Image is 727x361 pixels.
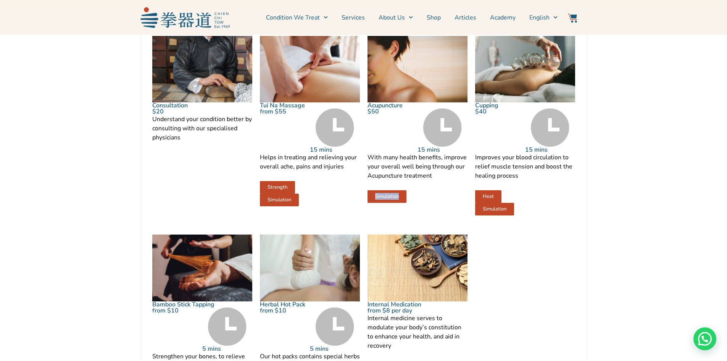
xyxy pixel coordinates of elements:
a: Academy [490,8,516,27]
a: Internal Medication [368,300,421,309]
p: $40 [475,108,525,115]
a: Simulation [368,190,406,203]
a: Articles [455,8,476,27]
p: $50 [368,108,418,115]
p: 5 mins [310,346,360,352]
img: Time Grey [316,308,354,346]
p: Understand your condition better by consulting with our specialised physicians [152,115,252,142]
span: Heat [483,194,494,199]
span: Simulation [483,207,506,212]
a: Acupuncture [368,101,403,110]
p: 5 mins [202,346,252,352]
p: from $10 [152,308,202,314]
img: Website Icon-03 [568,13,577,23]
p: from $10 [260,308,310,314]
img: Time Grey [208,308,247,346]
a: Condition We Treat [266,8,328,27]
div: Need help? WhatsApp contact [693,327,716,350]
p: 15 mins [525,147,575,153]
a: Heat [475,190,501,203]
p: from $8 per day [368,308,418,314]
p: Helps in treating and relieving your overall ache, pains and injuries [260,153,360,171]
a: Consultation [152,101,188,110]
span: Strength [268,185,287,190]
span: Simulation [268,197,291,202]
span: Simulation [375,194,399,199]
a: Cupping [475,101,498,110]
a: Herbal Hot Pack [260,300,305,309]
a: Shop [427,8,441,27]
p: With many health benefits, improve your overall well being through our Acupuncture treatment [368,153,467,180]
a: Bamboo Stick Tapping [152,300,214,309]
p: Improves your blood circulation to relief muscle tension and boost the healing process [475,153,575,180]
a: Strength [260,181,295,194]
a: Switch to English [529,8,558,27]
p: Internal medicine serves to modulate your body’s constitution to enhance your health, and aid in ... [368,314,467,350]
span: English [529,13,550,22]
p: 15 mins [418,147,467,153]
p: $20 [152,108,252,115]
nav: Menu [234,8,558,27]
a: Tui Na Massage [260,101,305,110]
img: Time Grey [423,108,462,147]
a: Services [342,8,365,27]
a: Simulation [260,194,299,206]
a: About Us [379,8,413,27]
a: Simulation [475,203,514,215]
p: from $55 [260,108,310,115]
img: Time Grey [531,108,569,147]
p: 15 mins [310,147,360,153]
img: Time Grey [316,108,354,147]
